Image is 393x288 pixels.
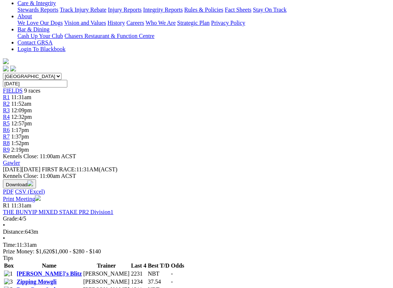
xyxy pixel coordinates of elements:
[143,7,183,13] a: Integrity Reports
[131,278,147,285] td: 1234
[83,262,130,269] th: Trainer
[11,147,29,153] span: 2:19pm
[171,262,184,269] th: Odds
[3,255,13,261] span: Tips
[11,127,29,133] span: 1:17pm
[131,262,147,269] th: Last 4
[147,278,170,285] td: 37.54
[3,114,10,120] span: R4
[225,7,251,13] a: Fact Sheets
[3,229,390,235] div: 643m
[177,20,210,26] a: Strategic Plan
[171,279,173,285] span: -
[11,133,29,140] span: 1:37pm
[3,166,40,172] span: [DATE]
[17,13,32,19] a: About
[17,7,390,13] div: Care & Integrity
[27,180,33,186] img: download.svg
[3,107,10,113] a: R3
[3,147,10,153] a: R9
[131,270,147,277] td: 2231
[11,101,31,107] span: 11:52am
[17,20,390,26] div: About
[3,127,10,133] a: R6
[3,166,22,172] span: [DATE]
[3,242,390,248] div: 11:31am
[171,271,173,277] span: -
[11,94,31,100] span: 11:31am
[3,160,20,166] a: Gawler
[3,179,36,188] button: Download
[3,153,76,159] span: Kennels Close: 11:00am ACST
[42,166,76,172] span: FIRST RACE:
[11,140,29,146] span: 1:52pm
[17,46,65,52] a: Login To Blackbook
[11,202,31,209] span: 11:31am
[126,20,144,26] a: Careers
[52,248,101,254] span: $1,000 - $280 - $140
[3,58,9,64] img: logo-grsa-white.png
[60,7,106,13] a: Track Injury Rebate
[3,235,5,241] span: •
[3,215,19,222] span: Grade:
[3,140,10,146] a: R8
[17,33,390,39] div: Bar & Dining
[3,120,10,127] a: R5
[11,107,32,113] span: 12:09pm
[64,33,154,39] a: Chasers Restaurant & Function Centre
[211,20,245,26] a: Privacy Policy
[4,271,13,277] img: 1
[42,166,118,172] span: 11:31AM(ACST)
[10,66,16,71] img: twitter.svg
[3,94,10,100] a: R1
[146,20,176,26] a: Who We Are
[15,188,45,195] a: CSV (Excel)
[147,270,170,277] td: NBT
[107,20,125,26] a: History
[11,120,32,127] span: 12:57pm
[3,101,10,107] a: R2
[3,209,113,215] a: THE BUNYIP MIXED STAKE PR2 Division1
[17,7,58,13] a: Stewards Reports
[83,278,130,285] td: [PERSON_NAME]
[83,270,130,277] td: [PERSON_NAME]
[147,262,170,269] th: Best T/D
[35,195,41,201] img: printer.svg
[253,7,286,13] a: Stay On Track
[108,7,142,13] a: Injury Reports
[17,271,82,277] a: [PERSON_NAME]'s Blitz
[17,279,57,285] a: Zipping Mowgli
[3,80,67,87] input: Select date
[3,248,390,255] div: Prize Money: $1,620
[17,26,49,32] a: Bar & Dining
[16,262,82,269] th: Name
[24,87,40,94] span: 9 races
[3,188,13,195] a: PDF
[4,279,13,285] img: 3
[3,188,390,195] div: Download
[17,20,63,26] a: We Love Our Dogs
[3,242,17,248] span: Time:
[17,33,63,39] a: Cash Up Your Club
[11,114,32,120] span: 12:32pm
[64,20,106,26] a: Vision and Values
[3,133,10,140] a: R7
[3,196,41,202] a: Print Meeting
[3,229,25,235] span: Distance:
[184,7,223,13] a: Rules & Policies
[3,87,23,94] a: FIELDS
[4,262,14,269] span: Box
[3,173,390,179] div: Kennels Close: 11:00am ACST
[3,66,9,71] img: facebook.svg
[3,215,390,222] div: 4/5
[3,222,5,228] span: •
